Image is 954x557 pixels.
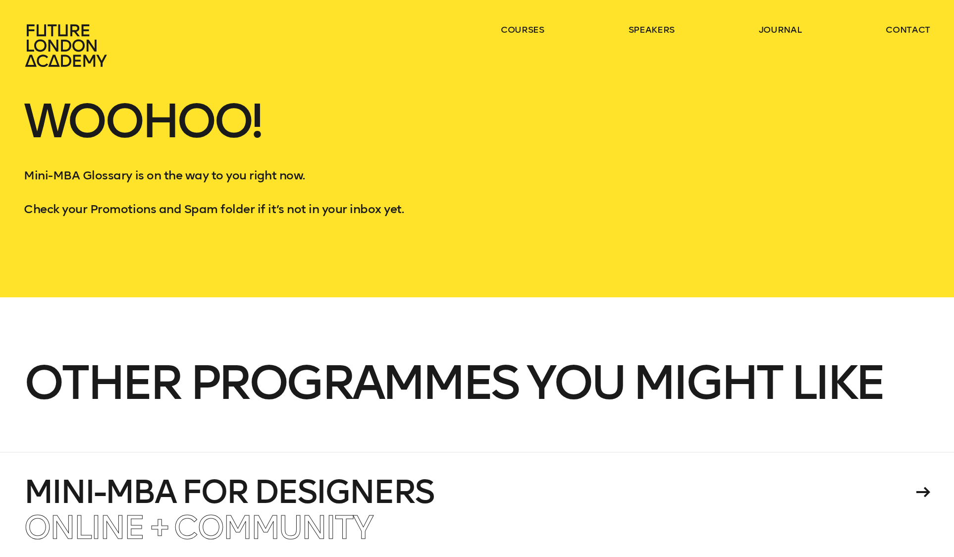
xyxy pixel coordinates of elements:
[24,476,913,508] h4: Mini-MBA for Designers
[24,508,372,547] span: Online + Community
[24,200,930,218] p: Check your Promotions and Spam folder if it’s not in your inbox yet.
[759,24,802,36] a: journal
[501,24,544,36] a: courses
[24,99,930,167] h1: Woohoo!
[629,24,675,36] a: speakers
[886,24,930,36] a: contact
[24,354,883,411] span: Other programmes you might like
[24,167,930,184] p: Mini-MBA Glossary is on the way to you right now.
